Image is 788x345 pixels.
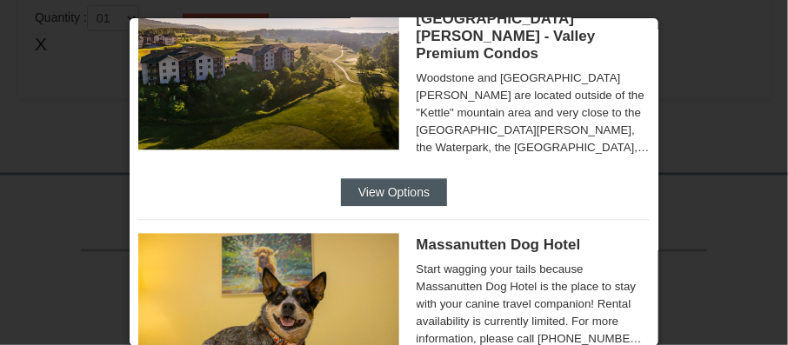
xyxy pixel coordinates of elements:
span: [GEOGRAPHIC_DATA][PERSON_NAME] - Valley Premium Condos [417,10,596,62]
img: 19219041-4-ec11c166.jpg [138,7,399,149]
span: Massanutten Dog Hotel [417,236,581,253]
button: View Options [341,178,447,206]
div: Woodstone and [GEOGRAPHIC_DATA][PERSON_NAME] are located outside of the "Kettle" mountain area an... [417,70,651,156]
